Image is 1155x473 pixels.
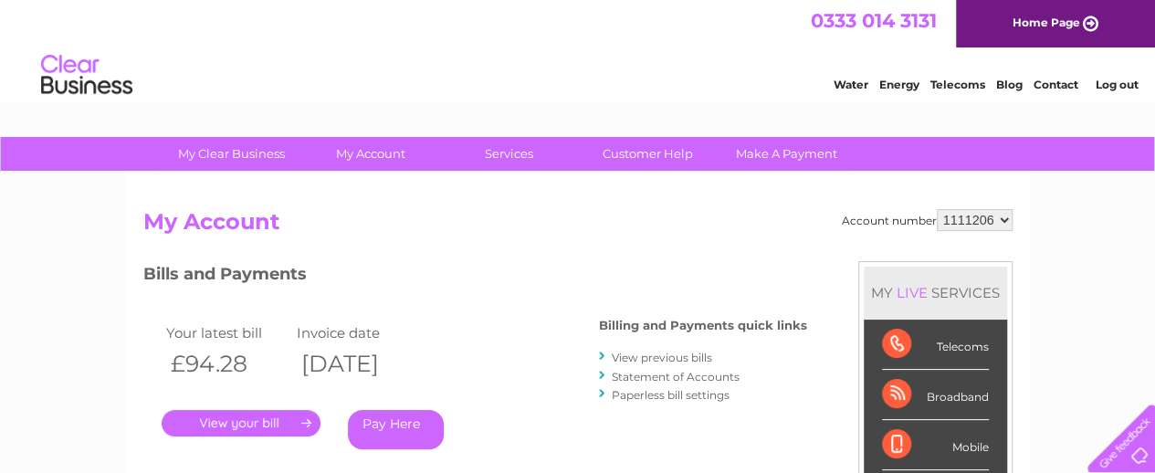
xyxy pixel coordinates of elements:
[348,410,444,449] a: Pay Here
[996,78,1023,91] a: Blog
[711,137,862,171] a: Make A Payment
[882,420,989,470] div: Mobile
[612,370,740,384] a: Statement of Accounts
[40,47,133,103] img: logo.png
[612,351,712,364] a: View previous bills
[295,137,446,171] a: My Account
[156,137,307,171] a: My Clear Business
[162,410,320,436] a: .
[1095,78,1138,91] a: Log out
[599,319,807,332] h4: Billing and Payments quick links
[143,209,1013,244] h2: My Account
[143,261,807,293] h3: Bills and Payments
[834,78,868,91] a: Water
[292,321,424,345] td: Invoice date
[162,321,293,345] td: Your latest bill
[930,78,985,91] a: Telecoms
[811,9,937,32] a: 0333 014 3131
[292,345,424,383] th: [DATE]
[893,284,931,301] div: LIVE
[612,388,730,402] a: Paperless bill settings
[572,137,723,171] a: Customer Help
[864,267,1007,319] div: MY SERVICES
[879,78,919,91] a: Energy
[842,209,1013,231] div: Account number
[882,320,989,370] div: Telecoms
[162,345,293,383] th: £94.28
[1034,78,1078,91] a: Contact
[434,137,584,171] a: Services
[147,10,1010,89] div: Clear Business is a trading name of Verastar Limited (registered in [GEOGRAPHIC_DATA] No. 3667643...
[882,370,989,420] div: Broadband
